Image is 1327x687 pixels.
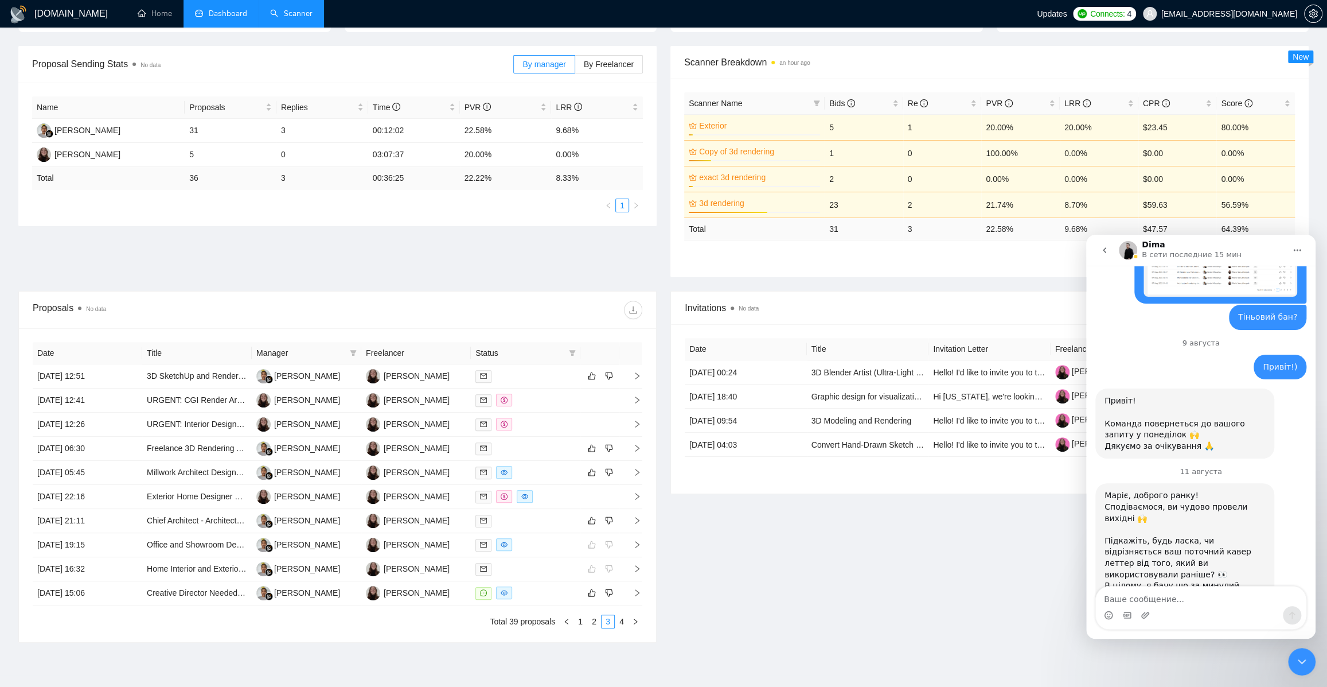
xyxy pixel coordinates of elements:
button: Добавить вложение [54,376,64,385]
img: gigradar-bm.png [45,130,53,138]
div: [PERSON_NAME] [274,562,340,575]
a: Copy of 3d rendering [699,145,818,158]
div: Привіт!) [177,127,211,138]
span: LRR [1064,99,1091,108]
td: 00:12:02 [368,119,460,143]
td: 20.00% [981,114,1060,140]
span: filter [567,344,578,362]
span: like [588,468,596,477]
th: Name [32,96,185,119]
div: Dima говорит… [9,249,220,429]
span: dislike [605,588,613,597]
td: 3D Blender Artist (Ultra‑Light Cubemap Scene for three.js) [807,360,929,385]
td: 3 [276,119,368,143]
th: Manager [252,342,361,364]
img: c1ayJZLtuG-hB8oxsjfw-5HUej9MtKSkSfEBozSL-6OfdPbkfZwwWqaPNrHx-6mRSv [1055,365,1070,379]
span: like [588,588,596,597]
div: [PERSON_NAME] [54,124,120,137]
img: MY [37,148,51,162]
img: HM [37,123,51,138]
li: Next Page [629,199,643,212]
td: 36 [185,167,276,189]
div: [PERSON_NAME] [274,587,340,599]
td: 80.00% [1216,114,1295,140]
button: Главная [200,5,222,26]
a: 3d rendering [699,197,818,209]
p: В сети последние 15 мин [56,14,155,26]
a: HM[PERSON_NAME] [256,443,340,452]
a: MY[PERSON_NAME] [256,419,340,428]
td: 0.00% [1060,166,1138,192]
a: HM[PERSON_NAME] [256,467,340,476]
img: c1ayJZLtuG-hB8oxsjfw-5HUej9MtKSkSfEBozSL-6OfdPbkfZwwWqaPNrHx-6mRSv [1055,389,1070,403]
td: 23 [825,192,903,218]
a: Exterior Home Designer – Color Palette, Material Selection & Architectural Accents [147,492,440,501]
td: 31 [825,218,903,240]
td: 8.70% [1060,192,1138,218]
div: Маріє, доброго ранку! Сподіваємося, ви чудово провели вихідні 🙌 Підкажіть, будь ласка, чи відрізн... [18,255,179,402]
td: 31 [185,119,276,143]
img: HM [256,562,271,576]
div: [PERSON_NAME] [274,394,340,406]
a: 1 [574,615,587,628]
td: 64.39 % [1216,218,1295,240]
li: Next Page [629,615,642,628]
td: $0.00 [1138,166,1217,192]
span: Connects: [1090,7,1125,20]
div: [PERSON_NAME] [384,562,450,575]
span: message [480,589,487,596]
td: 0.00% [1216,166,1295,192]
a: MY[PERSON_NAME] [366,395,450,404]
div: [PERSON_NAME] [384,394,450,406]
span: info-circle [1244,99,1252,107]
img: gigradar-bm.png [265,448,273,456]
a: Graphic design for visualizations for company website [811,392,1003,401]
img: MY [366,369,380,383]
a: MY[PERSON_NAME] [366,588,450,597]
a: MY[PERSON_NAME] [366,371,450,380]
div: [PERSON_NAME] [274,514,340,527]
td: 22.22 % [460,167,552,189]
a: MY[PERSON_NAME] [366,539,450,549]
a: MY[PERSON_NAME] [366,443,450,452]
button: like [585,441,599,455]
a: 4 [615,615,628,628]
a: homeHome [138,9,172,18]
span: Proposals [189,101,263,114]
div: Привіт!Команда повернеться до вашого запиту у понеділок 🙌Дякуємо за очікування 🙏 [9,154,188,224]
li: 4 [615,615,629,628]
li: 1 [573,615,587,628]
span: info-circle [1083,99,1091,107]
span: By Freelancer [584,60,634,69]
img: MY [256,417,271,432]
a: HM[PERSON_NAME] [256,539,340,549]
div: [PERSON_NAME] [54,148,120,161]
span: filter [350,350,357,356]
span: dislike [605,468,613,477]
span: Dashboard [209,9,247,18]
img: HM [256,514,271,528]
td: 0.00% [981,166,1060,192]
a: HM[PERSON_NAME] [256,588,340,597]
div: [PERSON_NAME] [384,370,450,382]
img: MY [366,538,380,552]
span: No data [739,305,759,312]
td: 2 [903,192,982,218]
a: [PERSON_NAME] [1055,415,1138,424]
span: Re [908,99,928,108]
td: 20.00% [460,143,552,167]
span: mail [480,469,487,476]
span: mail [480,397,487,403]
td: [DATE] 12:51 [33,364,142,389]
li: 2 [587,615,601,628]
img: c1ayJZLtuG-hB8oxsjfw-5HUej9MtKSkSfEBozSL-6OfdPbkfZwwWqaPNrHx-6mRSv [1055,413,1070,428]
th: Proposals [185,96,276,119]
img: HM [256,538,271,552]
td: 5 [825,114,903,140]
span: crown [689,173,697,181]
td: 20.00% [1060,114,1138,140]
span: setting [1305,9,1322,18]
span: right [632,618,639,625]
button: download [624,301,642,319]
td: 9.68% [551,119,643,143]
